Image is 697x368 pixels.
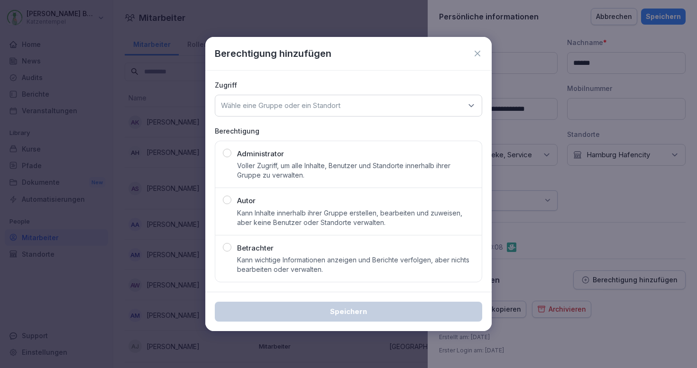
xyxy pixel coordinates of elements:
[237,255,474,274] p: Kann wichtige Informationen anzeigen und Berichte verfolgen, aber nichts bearbeiten oder verwalten.
[237,208,474,227] p: Kann Inhalte innerhalb ihrer Gruppe erstellen, bearbeiten und zuweisen, aber keine Benutzer oder ...
[237,196,256,206] p: Autor
[215,80,482,90] p: Zugriff
[222,306,475,317] div: Speichern
[215,302,482,322] button: Speichern
[237,149,284,160] p: Administrator
[237,243,274,254] p: Betrachter
[221,101,340,110] p: Wähle eine Gruppe oder ein Standort
[215,46,331,61] p: Berechtigung hinzufügen
[215,126,482,136] p: Berechtigung
[237,161,474,180] p: Voller Zugriff, um alle Inhalte, Benutzer und Standorte innerhalb ihrer Gruppe zu verwalten.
